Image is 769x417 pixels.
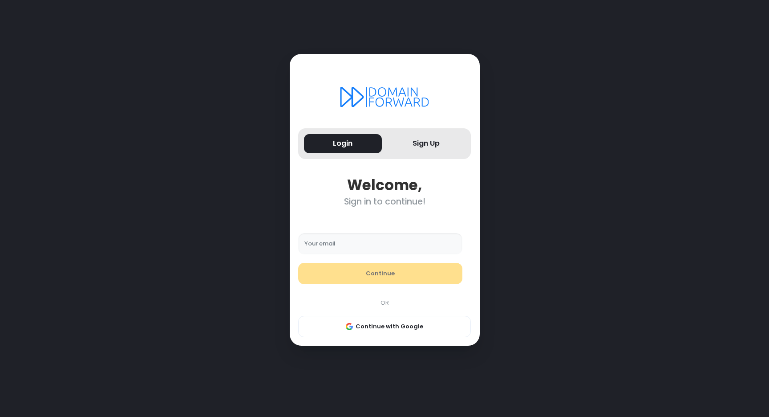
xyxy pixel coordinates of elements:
div: Welcome, [298,176,471,194]
button: Sign Up [388,134,465,153]
div: OR [294,298,475,307]
button: Login [304,134,382,153]
button: Continue with Google [298,316,471,337]
div: Sign in to continue! [298,196,471,207]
